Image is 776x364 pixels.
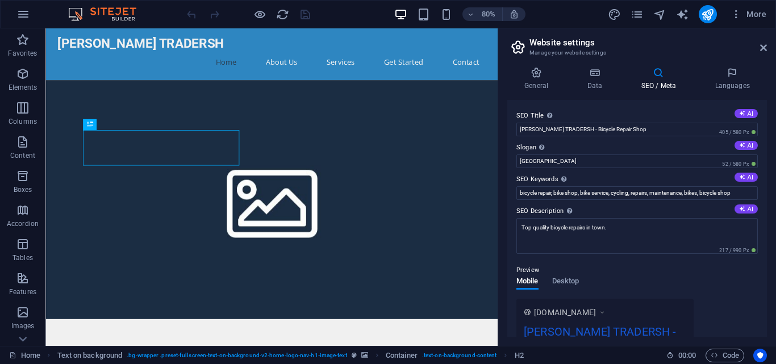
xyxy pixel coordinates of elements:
[352,352,357,358] i: This element is a customizable preset
[386,349,418,362] span: Click to select. Double-click to edit
[666,349,696,362] h6: Session time
[735,173,758,182] button: SEO Keywords
[57,349,123,362] span: Click to select. Double-click to edit
[422,349,497,362] span: . text-on-background-content
[516,141,758,154] label: Slogan
[65,7,151,21] img: Editor Logo
[253,7,266,21] button: Click here to leave preview mode and continue editing
[653,7,667,21] button: navigator
[653,8,666,21] i: Navigator
[631,7,644,21] button: pages
[507,67,570,91] h4: General
[552,274,579,290] span: Desktop
[276,8,289,21] i: Reload page
[9,349,40,362] a: Click to cancel selection. Double-click to open Pages
[516,204,758,218] label: SEO Description
[11,321,35,330] p: Images
[462,7,503,21] button: 80%
[706,349,744,362] button: Code
[534,307,596,318] span: [DOMAIN_NAME]
[127,349,347,362] span: . bg-wrapper .preset-fullscreen-text-on-background-v2-home-logo-nav-h1-image-text
[717,128,758,136] span: 405 / 580 Px
[479,7,498,21] h6: 80%
[631,8,644,21] i: Pages (Ctrl+Alt+S)
[608,7,621,21] button: design
[516,274,539,290] span: Mobile
[701,8,714,21] i: Publish
[686,351,688,359] span: :
[516,154,758,168] input: Slogan...
[8,49,37,58] p: Favorites
[9,117,37,126] p: Columns
[753,349,767,362] button: Usercentrics
[676,8,689,21] i: AI Writer
[699,5,717,23] button: publish
[516,277,579,299] div: Preview
[711,349,739,362] span: Code
[570,67,624,91] h4: Data
[624,67,698,91] h4: SEO / Meta
[516,109,758,123] label: SEO Title
[516,173,758,186] label: SEO Keywords
[717,246,758,254] span: 217 / 990 Px
[57,349,524,362] nav: breadcrumb
[9,287,36,296] p: Features
[698,67,767,91] h4: Languages
[276,7,289,21] button: reload
[361,352,368,358] i: This element contains a background
[10,151,35,160] p: Content
[529,48,744,58] h3: Manage your website settings
[735,109,758,118] button: SEO Title
[676,7,690,21] button: text_generator
[12,253,33,262] p: Tables
[7,219,39,228] p: Accordion
[726,5,771,23] button: More
[678,349,696,362] span: 00 00
[731,9,766,20] span: More
[9,83,37,92] p: Elements
[735,204,758,214] button: SEO Description
[516,263,539,277] p: Preview
[515,349,524,362] span: Click to select. Double-click to edit
[720,160,758,168] span: 52 / 580 Px
[529,37,767,48] h2: Website settings
[509,9,519,19] i: On resize automatically adjust zoom level to fit chosen device.
[608,8,621,21] i: Design (Ctrl+Alt+Y)
[14,185,32,194] p: Boxes
[735,141,758,150] button: Slogan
